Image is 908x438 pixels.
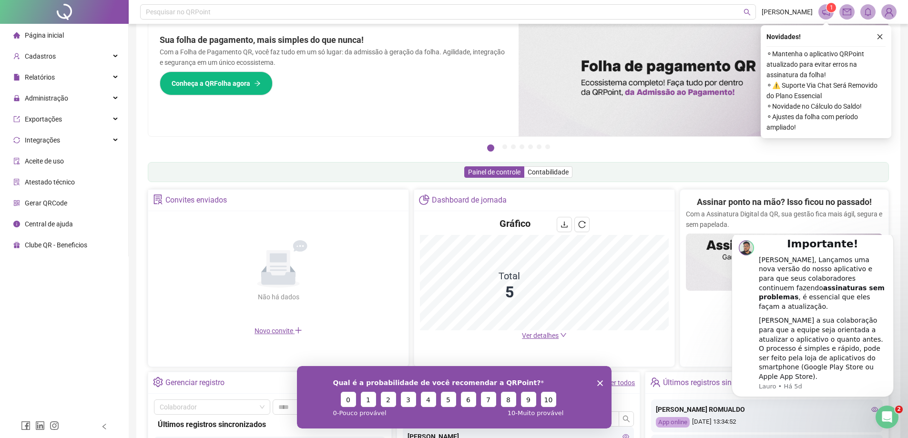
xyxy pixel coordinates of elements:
[561,221,568,228] span: download
[21,421,31,430] span: facebook
[560,332,567,338] span: down
[520,144,524,149] button: 4
[877,33,883,40] span: close
[656,417,878,428] div: [DATE] 13:34:52
[766,49,886,80] span: ⚬ Mantenha o aplicativo QRPoint atualizado para evitar erros na assinatura da folha!
[766,80,886,101] span: ⚬ ⚠️ Suporte Via Chat Será Removido do Plano Essencial
[766,112,886,132] span: ⚬ Ajustes da folha com período ampliado!
[13,137,20,143] span: sync
[25,31,64,39] span: Página inicial
[13,221,20,227] span: info-circle
[172,78,250,89] span: Conheça a QRFolha agora
[297,366,612,428] iframe: Pesquisa da QRPoint
[13,200,20,206] span: qrcode
[511,144,516,149] button: 3
[101,423,108,430] span: left
[21,5,37,20] img: Profile image for Lauro
[697,195,872,209] h2: Assinar ponto na mão? Isso ficou no passado!
[717,235,908,412] iframe: Intercom notifications mensagem
[25,52,56,60] span: Cadastros
[235,292,322,302] div: Não há dados
[25,136,60,144] span: Integrações
[41,20,169,77] div: [PERSON_NAME], Lançamos uma nova versão do nosso aplicativo e para que seus colaboradores continu...
[432,192,507,208] div: Dashboard de jornada
[25,94,68,102] span: Administração
[528,168,569,176] span: Contabilidade
[35,421,45,430] span: linkedin
[528,144,533,149] button: 5
[882,5,896,19] img: 73253
[25,241,87,249] span: Clube QR - Beneficios
[13,116,20,122] span: export
[822,8,830,16] span: notification
[13,179,20,185] span: solution
[519,22,889,136] img: banner%2F8d14a306-6205-4263-8e5b-06e9a85ad873.png
[255,327,302,335] span: Novo convite
[160,33,507,47] h2: Sua folha de pagamento, mais simples do que nunca!
[158,418,382,430] div: Últimos registros sincronizados
[13,95,20,102] span: lock
[254,80,261,87] span: arrow-right
[487,144,494,152] button: 1
[41,81,169,146] div: [PERSON_NAME] a sua colaboração para que a equipe seja orientada a atualizar o aplicativo o quant...
[622,415,630,423] span: search
[606,379,635,387] a: Ver todos
[762,7,813,17] span: [PERSON_NAME]
[13,32,20,39] span: home
[13,242,20,248] span: gift
[50,421,59,430] span: instagram
[153,194,163,204] span: solution
[25,178,75,186] span: Atestado técnico
[744,9,751,16] span: search
[522,332,559,339] span: Ver detalhes
[843,8,851,16] span: mail
[160,47,507,68] p: Com a Folha de Pagamento QR, você faz tudo em um só lugar: da admissão à geração da folha. Agilid...
[468,168,520,176] span: Painel de controle
[545,144,550,149] button: 7
[165,375,224,391] div: Gerenciar registro
[419,194,429,204] span: pie-chart
[650,377,660,387] span: team
[876,406,898,428] iframe: Intercom live chat
[663,375,769,391] div: Últimos registros sincronizados
[766,101,886,112] span: ⚬ Novidade no Cálculo do Saldo!
[864,8,872,16] span: bell
[41,147,169,156] p: Message from Lauro, sent Há 5d
[656,404,878,415] div: [PERSON_NAME] ROMUALDO
[826,3,836,12] sup: 1
[522,332,567,339] a: Ver detalhes down
[165,192,227,208] div: Convites enviados
[25,220,73,228] span: Central de ajuda
[295,326,302,334] span: plus
[25,73,55,81] span: Relatórios
[25,115,62,123] span: Exportações
[13,53,20,60] span: user-add
[25,199,67,207] span: Gerar QRCode
[153,377,163,387] span: setting
[500,217,531,230] h4: Gráfico
[25,157,64,165] span: Aceite de uso
[686,234,883,291] img: banner%2F02c71560-61a6-44d4-94b9-c8ab97240462.png
[537,144,541,149] button: 6
[656,417,690,428] div: App online
[502,144,507,149] button: 2
[13,74,20,81] span: file
[578,221,586,228] span: reload
[766,31,801,42] span: Novidades !
[895,406,903,413] span: 2
[160,71,273,95] button: Conheça a QRFolha agora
